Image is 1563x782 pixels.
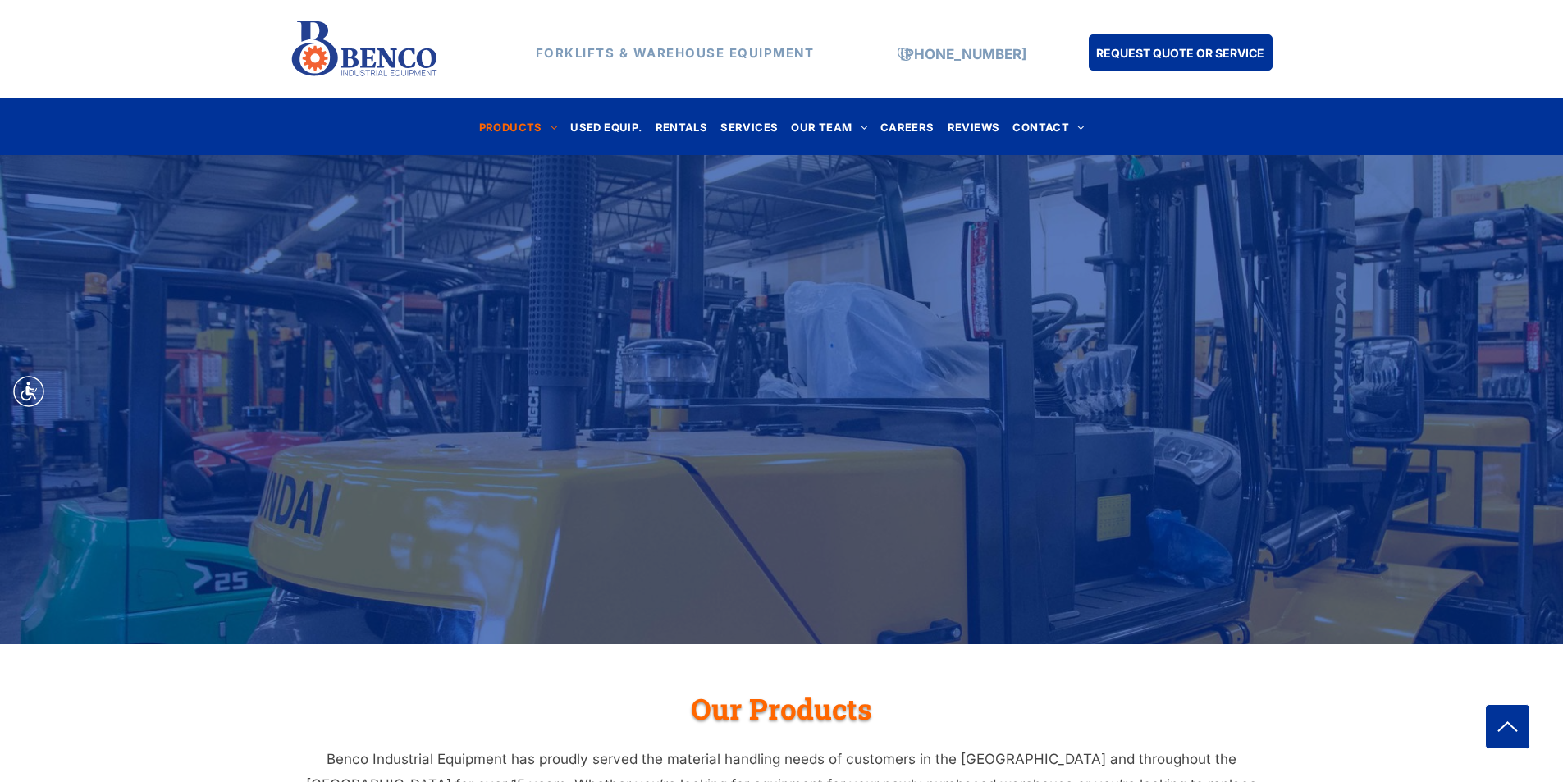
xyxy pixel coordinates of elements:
a: RENTALS [649,116,715,138]
a: PRODUCTS [473,116,564,138]
span: REQUEST QUOTE OR SERVICE [1096,38,1264,68]
a: CONTACT [1006,116,1090,138]
a: [PHONE_NUMBER] [900,46,1026,62]
strong: FORKLIFTS & WAREHOUSE EQUIPMENT [536,45,815,61]
a: SERVICES [714,116,784,138]
a: OUR TEAM [784,116,874,138]
a: REQUEST QUOTE OR SERVICE [1089,34,1273,71]
a: REVIEWS [941,116,1007,138]
a: CAREERS [874,116,941,138]
a: USED EQUIP. [564,116,648,138]
span: Our Products [691,689,872,727]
